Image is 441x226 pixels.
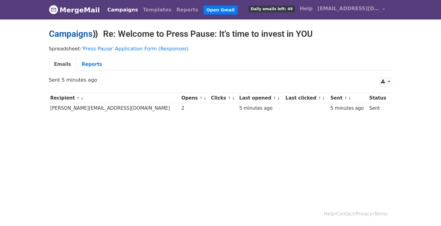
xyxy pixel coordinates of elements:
[284,93,329,103] th: Last clicked
[315,2,387,17] a: [EMAIL_ADDRESS][DOMAIN_NAME]
[49,103,180,113] td: [PERSON_NAME][EMAIL_ADDRESS][DOMAIN_NAME]
[49,45,392,52] p: Spreadsheet:
[277,96,280,100] a: ↓
[49,29,392,39] h2: ⟫ Re: Welcome to Press Pause: It’s time to invest in YOU
[105,4,141,16] a: Campaigns
[273,96,276,100] a: ↑
[246,2,297,15] a: Daily emails left: 49
[174,4,201,16] a: Reports
[141,4,174,16] a: Templates
[49,77,392,83] p: Sent 5 minutes ago
[49,3,100,16] a: MergeMail
[348,96,352,100] a: ↓
[228,96,231,100] a: ↑
[368,93,389,103] th: Status
[180,93,210,103] th: Opens
[82,46,189,52] a: 'Press Pause' Application Form (Responses)
[329,93,368,103] th: Sent
[322,96,325,100] a: ↓
[76,58,107,71] a: Reports
[76,96,80,100] a: ↑
[232,96,235,100] a: ↓
[210,93,238,103] th: Clicks
[80,96,84,100] a: ↓
[49,5,58,14] img: MergeMail logo
[331,105,366,112] div: 5 minutes ago
[49,93,180,103] th: Recipient
[49,58,76,71] a: Emails
[318,5,379,12] span: [EMAIL_ADDRESS][DOMAIN_NAME]
[410,196,441,226] iframe: Chat Widget
[324,211,335,217] a: Help
[239,105,283,112] div: 5 minutes ago
[297,2,315,15] a: Help
[344,96,348,100] a: ↑
[203,96,207,100] a: ↓
[181,105,208,112] div: 2
[49,29,93,39] a: Campaigns
[368,103,389,113] td: Sent
[374,211,387,217] a: Terms
[203,6,238,15] a: Open Gmail
[249,6,295,12] span: Daily emails left: 49
[200,96,203,100] a: ↑
[318,96,321,100] a: ↑
[336,211,354,217] a: Contact
[238,93,284,103] th: Last opened
[356,211,372,217] a: Privacy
